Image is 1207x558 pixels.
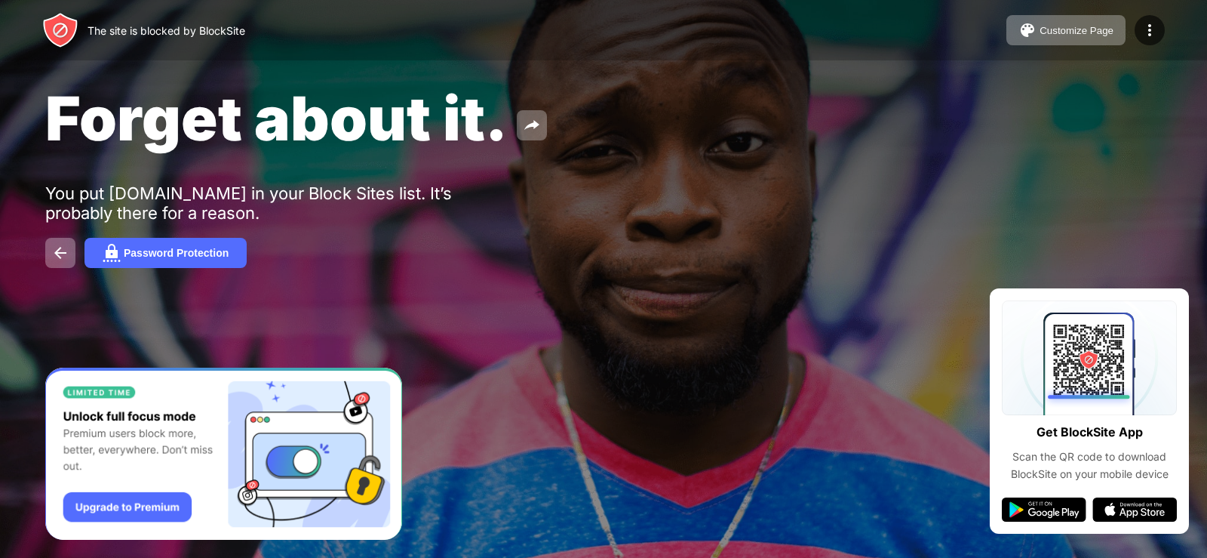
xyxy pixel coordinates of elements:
[1006,15,1126,45] button: Customize Page
[45,82,508,155] span: Forget about it.
[1040,25,1113,36] div: Customize Page
[45,368,402,541] iframe: Banner
[523,116,541,134] img: share.svg
[84,238,247,268] button: Password Protection
[51,244,69,262] img: back.svg
[1141,21,1159,39] img: menu-icon.svg
[88,24,245,37] div: The site is blocked by BlockSite
[1018,21,1037,39] img: pallet.svg
[45,183,511,223] div: You put [DOMAIN_NAME] in your Block Sites list. It’s probably there for a reason.
[124,247,229,259] div: Password Protection
[1002,301,1177,415] img: qrcode.svg
[1002,498,1086,522] img: google-play.svg
[103,244,121,262] img: password.svg
[1092,498,1177,522] img: app-store.svg
[1037,421,1143,443] div: Get BlockSite App
[42,12,78,48] img: header-logo.svg
[1002,449,1177,482] div: Scan the QR code to download BlockSite on your mobile device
